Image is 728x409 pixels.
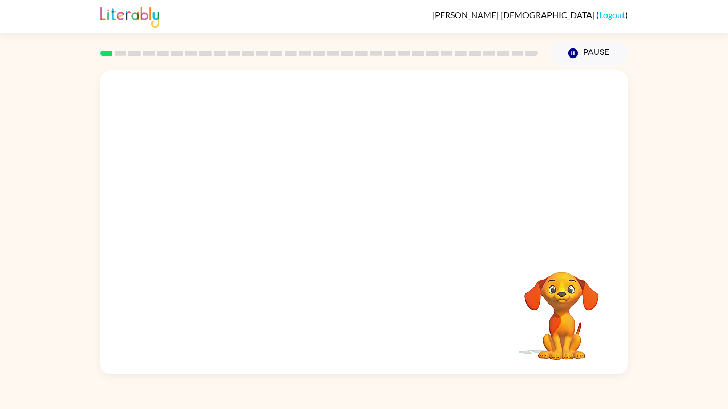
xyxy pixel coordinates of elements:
[432,10,628,20] div: ( )
[432,10,596,20] span: [PERSON_NAME] [DEMOGRAPHIC_DATA]
[599,10,625,20] a: Logout
[100,4,159,28] img: Literably
[508,255,615,362] video: Your browser must support playing .mp4 files to use Literably. Please try using another browser.
[551,41,628,66] button: Pause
